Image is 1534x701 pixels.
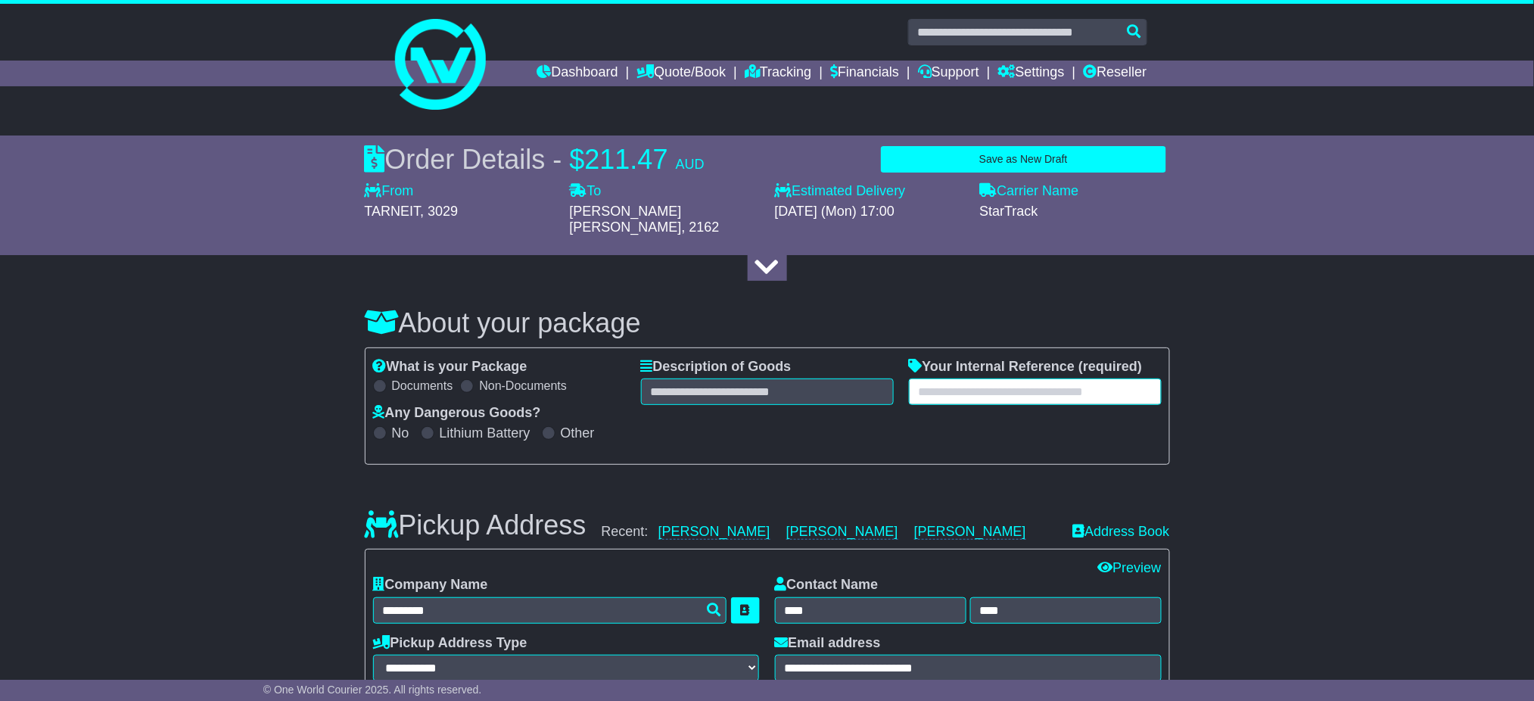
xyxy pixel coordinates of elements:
label: Estimated Delivery [775,183,965,200]
a: Support [918,61,979,86]
label: What is your Package [373,359,527,375]
span: AUD [676,157,705,172]
label: Any Dangerous Goods? [373,405,541,422]
label: Other [561,425,595,442]
label: Company Name [373,577,488,594]
div: StarTrack [980,204,1170,220]
div: Recent: [602,524,1058,541]
h3: About your package [365,308,1170,338]
span: 211.47 [585,144,668,175]
a: Dashboard [537,61,618,86]
label: Documents [392,379,453,393]
label: Description of Goods [641,359,792,375]
label: To [570,183,602,200]
a: [PERSON_NAME] [658,524,770,540]
span: , 3029 [420,204,458,219]
div: [DATE] (Mon) 17:00 [775,204,965,220]
label: Carrier Name [980,183,1079,200]
a: Reseller [1083,61,1147,86]
span: [PERSON_NAME] [PERSON_NAME] [570,204,682,235]
span: TARNEIT [365,204,421,219]
label: Lithium Battery [440,425,531,442]
a: Settings [998,61,1065,86]
label: Email address [775,635,881,652]
span: $ [570,144,585,175]
a: Financials [830,61,899,86]
a: Address Book [1072,524,1169,541]
button: Save as New Draft [881,146,1165,173]
a: Tracking [745,61,811,86]
h3: Pickup Address [365,510,587,541]
a: Preview [1097,560,1161,575]
label: Non-Documents [479,379,567,393]
label: Your Internal Reference (required) [909,359,1143,375]
a: [PERSON_NAME] [786,524,898,540]
label: From [365,183,414,200]
a: [PERSON_NAME] [914,524,1026,540]
div: Order Details - [365,143,705,176]
span: , 2162 [682,220,720,235]
label: Contact Name [775,577,879,594]
span: © One World Courier 2025. All rights reserved. [263,684,482,696]
a: Quote/Book [636,61,726,86]
label: No [392,425,409,442]
label: Pickup Address Type [373,635,527,652]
